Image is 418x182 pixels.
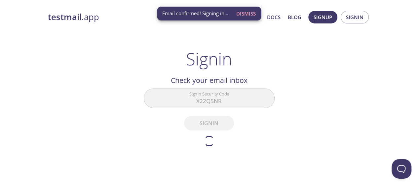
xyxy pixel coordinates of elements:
span: Signup [314,13,332,21]
button: Signup [308,11,337,23]
a: testmail.app [48,12,203,23]
button: Signin [341,11,369,23]
span: Signin [346,13,363,21]
a: Blog [288,13,301,21]
h2: Check your email inbox [144,75,275,86]
button: Dismiss [234,7,258,20]
a: Docs [267,13,281,21]
h1: Signin [186,49,232,69]
span: Dismiss [236,9,256,18]
span: Email confirmed! Signing in... [162,10,228,17]
strong: testmail [48,11,82,23]
iframe: Help Scout Beacon - Open [392,159,411,179]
